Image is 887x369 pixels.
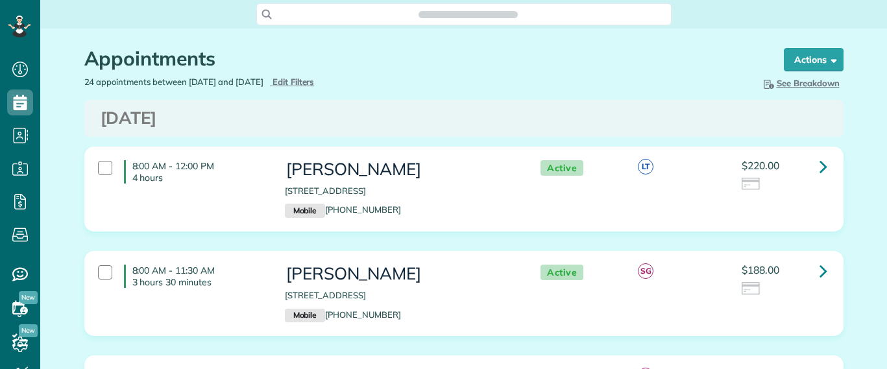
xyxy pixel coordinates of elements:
[285,309,325,323] small: Mobile
[638,159,653,174] span: LT
[285,289,515,302] p: [STREET_ADDRESS]
[273,77,315,87] span: Edit Filters
[75,76,464,88] div: 24 appointments between [DATE] and [DATE]
[742,282,761,296] img: icon_credit_card_neutral-3d9a980bd25ce6dbb0f2033d7200983694762465c175678fcbc2d8f4bc43548e.png
[132,276,265,288] p: 3 hours 30 minutes
[285,265,515,283] h3: [PERSON_NAME]
[757,76,844,90] button: See Breakdown
[742,159,779,172] span: $220.00
[761,78,840,88] span: See Breakdown
[124,265,265,288] h4: 8:00 AM - 11:30 AM
[270,77,315,87] a: Edit Filters
[541,160,583,176] span: Active
[124,160,265,184] h4: 8:00 AM - 12:00 PM
[285,185,515,197] p: [STREET_ADDRESS]
[638,263,653,279] span: SG
[784,48,844,71] button: Actions
[742,178,761,192] img: icon_credit_card_neutral-3d9a980bd25ce6dbb0f2033d7200983694762465c175678fcbc2d8f4bc43548e.png
[101,109,827,128] h3: [DATE]
[541,265,583,281] span: Active
[431,8,505,21] span: Search ZenMaid…
[285,204,325,218] small: Mobile
[285,309,401,320] a: Mobile[PHONE_NUMBER]
[742,263,779,276] span: $188.00
[285,160,515,179] h3: [PERSON_NAME]
[132,172,265,184] p: 4 hours
[285,204,401,215] a: Mobile[PHONE_NUMBER]
[84,48,759,69] h1: Appointments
